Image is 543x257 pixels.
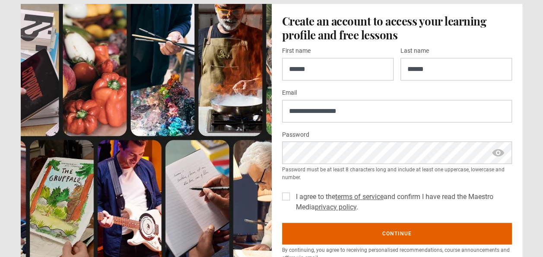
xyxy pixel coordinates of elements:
[282,88,297,98] label: Email
[282,46,311,56] label: First name
[400,46,429,56] label: Last name
[315,203,356,211] a: privacy policy
[491,141,505,164] span: show password
[335,193,384,201] a: terms of service
[282,223,512,244] button: Continue
[282,130,309,140] label: Password
[282,14,512,42] h1: Create an account to access your learning profile and free lessons
[282,166,512,181] small: Password must be at least 8 characters long and include at least one uppercase, lowercase and num...
[292,192,512,212] label: I agree to the and confirm I have read the Maestro Media .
